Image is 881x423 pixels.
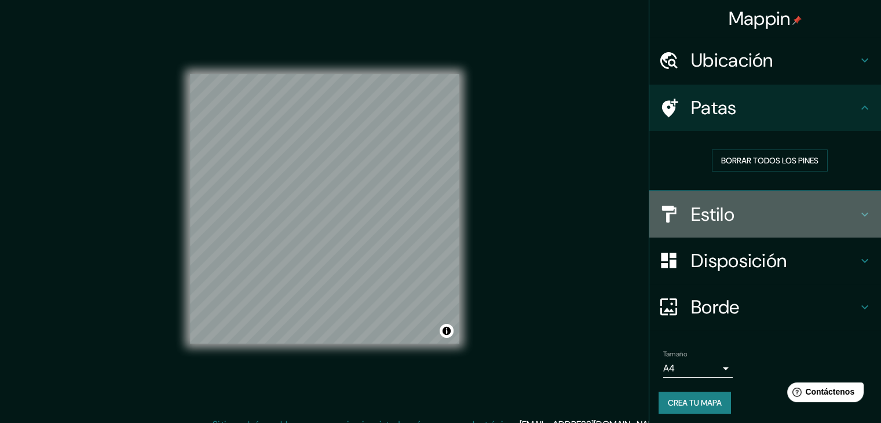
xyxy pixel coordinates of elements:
[663,349,687,359] font: Tamaño
[649,284,881,330] div: Borde
[663,359,733,378] div: A4
[691,96,737,120] font: Patas
[649,37,881,83] div: Ubicación
[712,149,828,172] button: Borrar todos los pines
[778,378,868,410] iframe: Lanzador de widgets de ayuda
[729,6,791,31] font: Mappin
[440,324,454,338] button: Activar o desactivar atribución
[649,85,881,131] div: Patas
[691,295,740,319] font: Borde
[659,392,731,414] button: Crea tu mapa
[668,398,722,408] font: Crea tu mapa
[721,155,818,166] font: Borrar todos los pines
[792,16,802,25] img: pin-icon.png
[691,202,734,227] font: Estilo
[691,48,773,72] font: Ubicación
[691,249,787,273] font: Disposición
[649,191,881,238] div: Estilo
[190,74,459,344] canvas: Mapa
[663,362,675,374] font: A4
[649,238,881,284] div: Disposición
